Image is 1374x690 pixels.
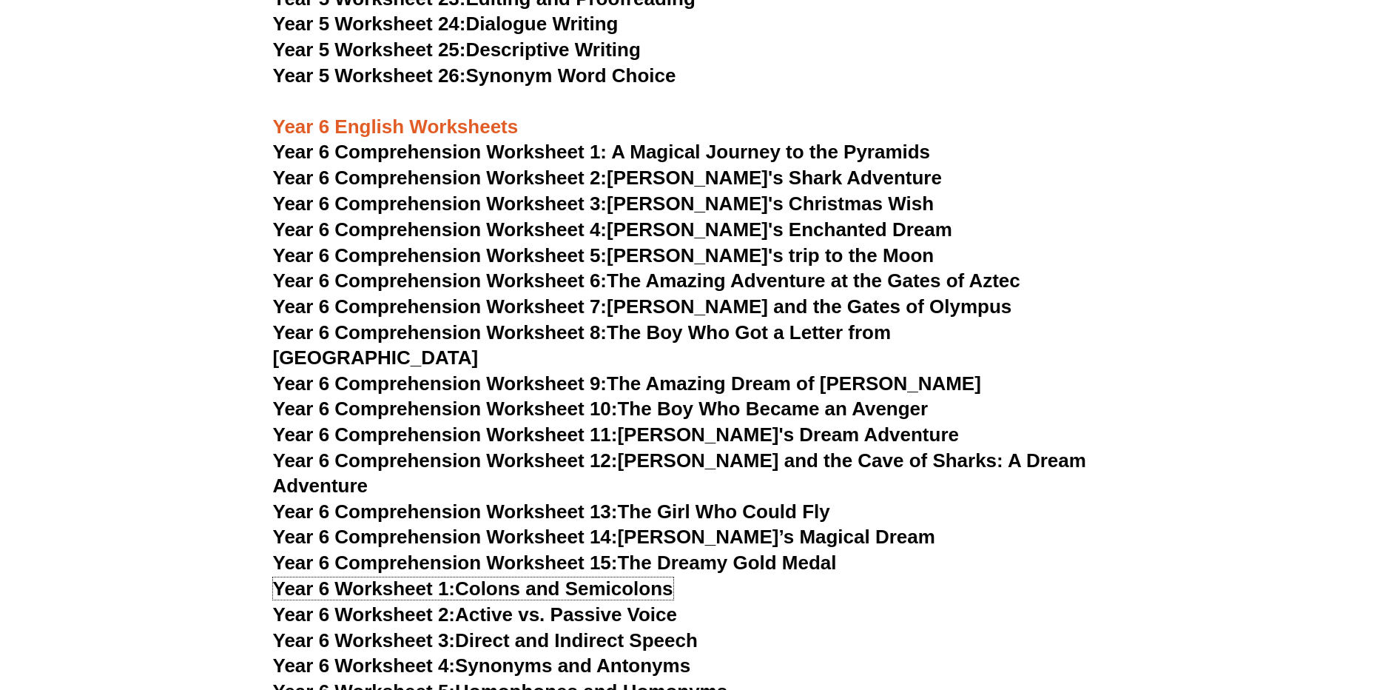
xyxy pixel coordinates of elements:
[273,552,618,574] span: Year 6 Comprehension Worksheet 15:
[273,629,698,652] a: Year 6 Worksheet 3:Direct and Indirect Speech
[273,13,466,35] span: Year 5 Worksheet 24:
[273,269,1020,292] a: Year 6 Comprehension Worksheet 6:The Amazing Adventure at the Gates of Aztec
[273,372,607,395] span: Year 6 Comprehension Worksheet 9:
[273,500,618,523] span: Year 6 Comprehension Worksheet 13:
[273,526,618,548] span: Year 6 Comprehension Worksheet 14:
[273,423,618,446] span: Year 6 Comprehension Worksheet 11:
[273,449,1086,497] a: Year 6 Comprehension Worksheet 12:[PERSON_NAME] and the Cave of Sharks: A Dream Adventure
[273,244,934,267] a: Year 6 Comprehension Worksheet 5:[PERSON_NAME]'s trip to the Moon
[273,192,607,215] span: Year 6 Comprehension Worksheet 3:
[273,64,676,87] a: Year 5 Worksheet 26:Synonym Word Choice
[273,552,837,574] a: Year 6 Comprehension Worksheet 15:The Dreamy Gold Medal
[273,603,677,626] a: Year 6 Worksheet 2:Active vs. Passive Voice
[273,192,934,215] a: Year 6 Comprehension Worksheet 3:[PERSON_NAME]'s Christmas Wish
[273,167,942,189] a: Year 6 Comprehension Worksheet 2:[PERSON_NAME]'s Shark Adventure
[273,398,618,420] span: Year 6 Comprehension Worksheet 10:
[273,603,456,626] span: Year 6 Worksheet 2:
[273,218,952,241] a: Year 6 Comprehension Worksheet 4:[PERSON_NAME]'s Enchanted Dream
[273,654,456,677] span: Year 6 Worksheet 4:
[273,167,607,189] span: Year 6 Comprehension Worksheet 2:
[273,629,456,652] span: Year 6 Worksheet 3:
[273,90,1102,140] h3: Year 6 English Worksheets
[1128,523,1374,690] iframe: Chat Widget
[273,13,619,35] a: Year 5 Worksheet 24:Dialogue Writing
[273,577,673,600] a: Year 6 Worksheet 1:Colons and Semicolons
[273,500,830,523] a: Year 6 Comprehension Worksheet 13:The Girl Who Could Fly
[273,526,935,548] a: Year 6 Comprehension Worksheet 14:[PERSON_NAME]’s Magical Dream
[273,295,1012,318] a: Year 6 Comprehension Worksheet 7:[PERSON_NAME] and the Gates of Olympus
[273,321,607,344] span: Year 6 Comprehension Worksheet 8:
[273,295,607,318] span: Year 6 Comprehension Worksheet 7:
[273,38,641,61] a: Year 5 Worksheet 25:Descriptive Writing
[273,64,466,87] span: Year 5 Worksheet 26:
[273,372,981,395] a: Year 6 Comprehension Worksheet 9:The Amazing Dream of [PERSON_NAME]
[273,269,607,292] span: Year 6 Comprehension Worksheet 6:
[273,218,607,241] span: Year 6 Comprehension Worksheet 4:
[273,38,466,61] span: Year 5 Worksheet 25:
[273,577,456,600] span: Year 6 Worksheet 1:
[273,449,618,472] span: Year 6 Comprehension Worksheet 12:
[273,321,892,369] a: Year 6 Comprehension Worksheet 8:The Boy Who Got a Letter from [GEOGRAPHIC_DATA]
[273,141,931,163] a: Year 6 Comprehension Worksheet 1: A Magical Journey to the Pyramids
[273,244,607,267] span: Year 6 Comprehension Worksheet 5:
[273,423,959,446] a: Year 6 Comprehension Worksheet 11:[PERSON_NAME]'s Dream Adventure
[273,398,929,420] a: Year 6 Comprehension Worksheet 10:The Boy Who Became an Avenger
[273,654,691,677] a: Year 6 Worksheet 4:Synonyms and Antonyms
